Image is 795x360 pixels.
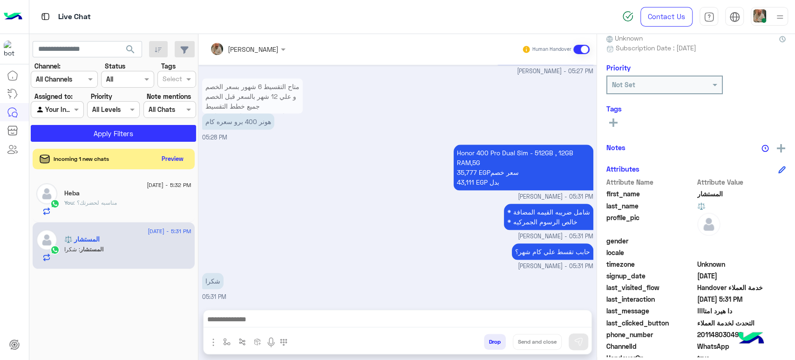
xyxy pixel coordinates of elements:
img: notes [761,145,769,152]
a: Contact Us [640,7,693,27]
span: Subscription Date : [DATE] [616,43,696,53]
span: مناسبه لحضرتك؟ [74,199,117,206]
img: send message [574,337,583,346]
img: defaultAdmin.png [697,213,720,236]
img: 1403182699927242 [4,41,20,57]
span: search [125,44,136,55]
img: tab [729,12,740,22]
span: [DATE] - 5:31 PM [148,227,191,235]
span: null [697,236,786,246]
img: send attachment [208,337,219,348]
img: hulul-logo.png [734,323,767,355]
span: signup_date [606,271,695,281]
span: ⚖️ [697,201,786,211]
span: gender [606,236,695,246]
img: WhatsApp [50,199,60,208]
span: first_name [606,189,695,199]
button: search [119,41,142,61]
span: profile_pic [606,213,695,234]
span: [DATE] - 5:32 PM [147,181,191,189]
p: 13/9/2025, 5:28 PM [202,113,274,130]
a: tab [700,7,718,27]
span: [PERSON_NAME] - 05:31 PM [518,193,593,201]
span: [PERSON_NAME] - 05:31 PM [518,232,593,241]
span: Incoming 1 new chats [54,155,109,163]
h5: Heba [64,189,80,197]
img: select flow [223,338,231,346]
img: tab [40,11,51,22]
span: 201148030496 [697,330,786,339]
p: Live Chat [58,11,91,23]
span: last_clicked_button [606,318,695,328]
span: 2025-09-13T14:31:52.5869828Z [697,294,786,304]
span: last_interaction [606,294,695,304]
span: التحدث لخدمة العملاء [697,318,786,328]
span: شكرا [64,246,80,253]
img: Logo [4,7,22,27]
span: phone_number [606,330,695,339]
button: Drop [484,334,506,350]
small: Human Handover [532,46,571,53]
img: WhatsApp [50,245,60,255]
h6: Tags [606,104,786,113]
p: 13/9/2025, 5:31 PM [512,243,593,260]
label: Assigned to: [34,91,73,101]
p: 13/9/2025, 5:31 PM [454,145,593,190]
span: null [697,248,786,257]
img: tab [704,12,714,22]
span: ChannelId [606,341,695,351]
span: Unknown [606,33,643,43]
label: Note mentions [147,91,191,101]
span: Handover خدمة العملاء [697,283,786,292]
h6: Notes [606,143,625,152]
img: spinner [622,11,633,22]
button: Apply Filters [31,125,196,142]
span: locale [606,248,695,257]
button: Trigger scenario [235,334,250,349]
span: [PERSON_NAME] - 05:27 PM [517,67,593,76]
span: You [64,199,74,206]
button: create order [250,334,265,349]
span: المستشار [80,246,103,253]
span: Attribute Value [697,177,786,187]
img: create order [254,338,261,346]
span: 2025-08-26T13:21:58.267Z [697,271,786,281]
img: add [777,144,785,152]
button: select flow [219,334,235,349]
img: Trigger scenario [238,338,246,346]
label: Channel: [34,61,61,71]
span: timezone [606,259,695,269]
span: Attribute Name [606,177,695,187]
p: 13/9/2025, 5:28 PM [202,78,303,124]
span: المستشار [697,189,786,199]
img: make a call [280,339,287,346]
label: Tags [161,61,176,71]
img: send voice note [265,337,277,348]
div: Select [161,74,182,86]
span: 2 [697,341,786,351]
span: Unknown [697,259,786,269]
img: defaultAdmin.png [36,229,57,250]
span: last_message [606,306,695,316]
img: profile [774,11,786,23]
button: Preview [158,152,188,166]
span: 05:31 PM [202,293,226,300]
button: Send and close [513,334,562,350]
p: 13/9/2025, 5:31 PM [202,273,224,289]
h5: المستشار ⚖️ [64,235,100,243]
span: دا هيرد امتاااا [697,306,786,316]
span: last_name [606,201,695,211]
p: 13/9/2025, 5:31 PM [504,204,593,230]
span: 05:28 PM [202,134,227,141]
img: defaultAdmin.png [36,183,57,204]
span: [PERSON_NAME] - 05:31 PM [518,262,593,271]
span: last_visited_flow [606,283,695,292]
img: userImage [753,9,766,22]
h6: Attributes [606,165,639,173]
h6: Priority [606,63,631,72]
label: Status [105,61,125,71]
label: Priority [91,91,112,101]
